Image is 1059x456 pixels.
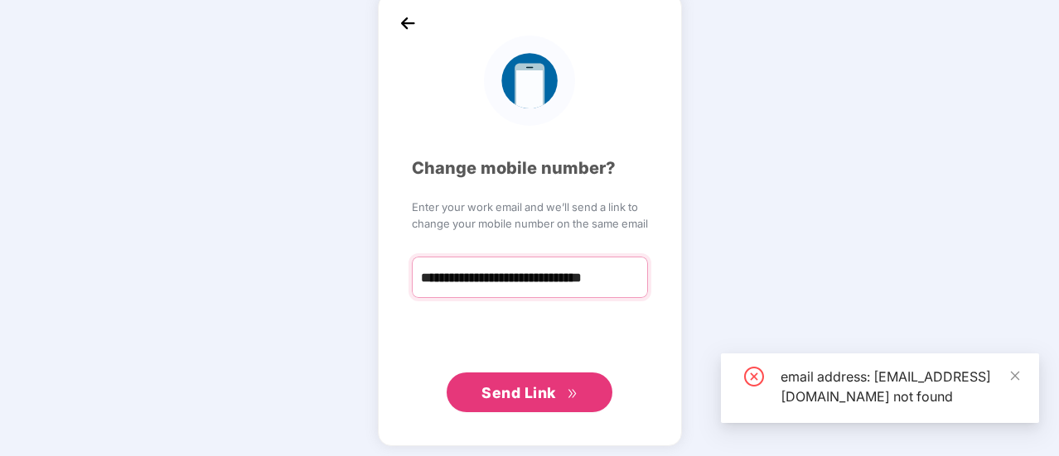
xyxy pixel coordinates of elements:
[567,388,578,399] span: double-right
[447,372,612,412] button: Send Linkdouble-right
[781,367,1019,406] div: email address: [EMAIL_ADDRESS][DOMAIN_NAME] not found
[412,199,648,215] span: Enter your work email and we’ll send a link to
[1009,370,1021,382] span: close
[412,215,648,232] span: change your mobile number on the same email
[484,36,574,126] img: logo
[481,384,556,401] span: Send Link
[744,367,764,386] span: close-circle
[395,11,420,36] img: back_icon
[412,156,648,181] div: Change mobile number?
